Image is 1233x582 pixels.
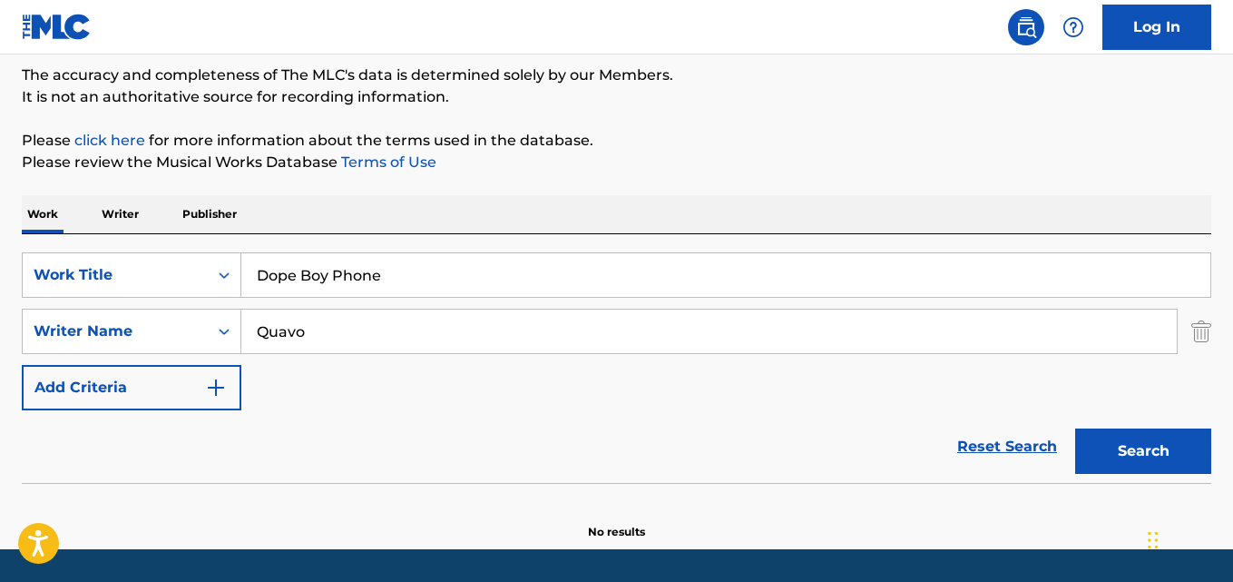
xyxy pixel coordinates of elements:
[22,195,64,233] p: Work
[74,132,145,149] a: click here
[948,427,1066,467] a: Reset Search
[1055,9,1091,45] div: Help
[22,14,92,40] img: MLC Logo
[338,153,436,171] a: Terms of Use
[1102,5,1211,50] a: Log In
[205,377,227,399] img: 9d2ae6d4665cec9f34b9.svg
[22,252,1211,483] form: Search Form
[1015,16,1037,38] img: search
[96,195,144,233] p: Writer
[1191,309,1211,354] img: Delete Criterion
[22,152,1211,173] p: Please review the Musical Works Database
[34,264,197,286] div: Work Title
[1062,16,1084,38] img: help
[1008,9,1044,45] a: Public Search
[1142,495,1233,582] iframe: Chat Widget
[22,365,241,410] button: Add Criteria
[1148,513,1159,567] div: Drag
[22,64,1211,86] p: The accuracy and completeness of The MLC's data is determined solely by our Members.
[588,502,645,540] p: No results
[22,130,1211,152] p: Please for more information about the terms used in the database.
[34,321,197,342] div: Writer Name
[22,86,1211,108] p: It is not an authoritative source for recording information.
[177,195,242,233] p: Publisher
[1075,429,1211,474] button: Search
